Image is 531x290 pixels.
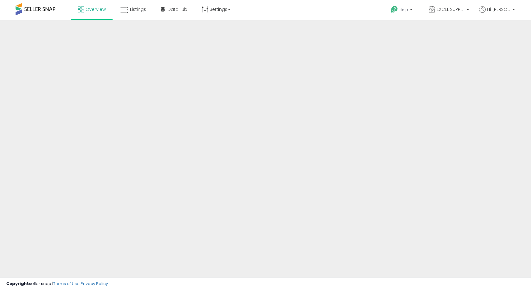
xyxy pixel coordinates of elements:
a: Help [386,1,419,20]
span: Hi [PERSON_NAME] [487,6,510,12]
span: Help [400,7,408,12]
span: DataHub [168,6,187,12]
span: EXCEL SUPPLIES LLC [437,6,465,12]
i: Get Help [390,6,398,13]
a: Hi [PERSON_NAME] [479,6,515,20]
span: Overview [86,6,106,12]
span: Listings [130,6,146,12]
